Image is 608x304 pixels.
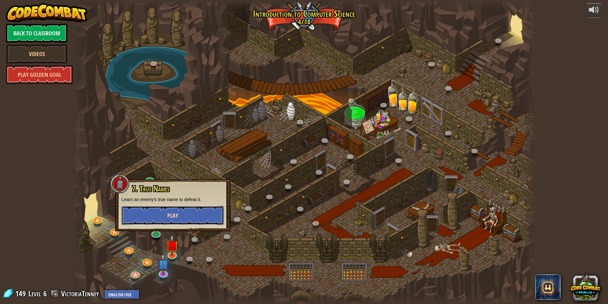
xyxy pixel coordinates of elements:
[157,253,169,275] img: level-banner-unstarted-subscriber.png
[43,288,47,299] span: 6
[132,183,169,194] span: 7. True Names
[167,212,178,220] span: Play
[121,196,224,203] p: Learn an enemy's true name to defeat it.
[6,65,73,84] a: Play Golden Goal
[61,288,101,299] a: VictoriaTenney
[121,206,224,225] button: Play
[6,24,67,43] a: Back to Classroom
[15,288,28,299] span: 149
[6,44,67,63] a: Videos
[166,235,178,256] img: level-banner-unstarted.png
[6,3,87,22] img: CodeCombat - Learn how to code by playing a game
[28,288,41,299] span: Level
[586,3,602,18] button: Adjust volume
